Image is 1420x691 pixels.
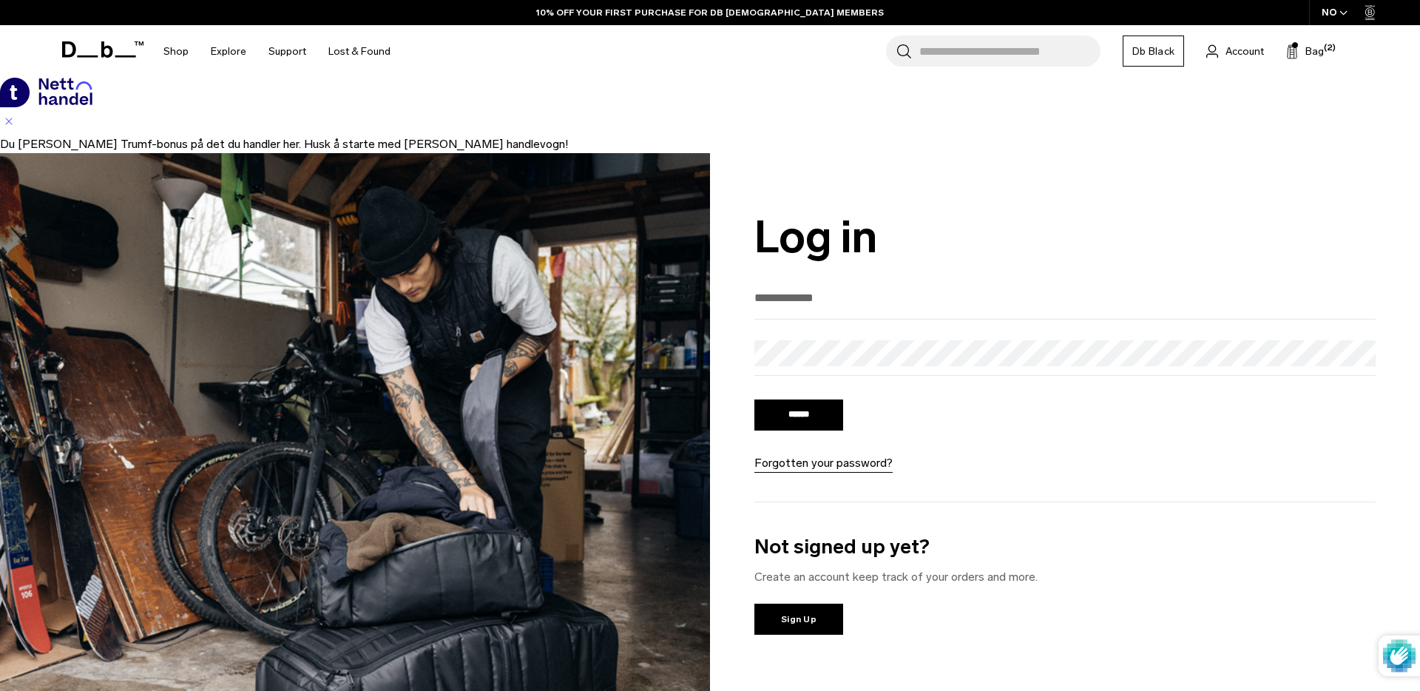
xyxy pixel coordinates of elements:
h1: Log in [754,212,1376,262]
a: Shop [163,25,189,78]
h3: Not signed up yet? [754,532,1376,562]
span: (2) [1324,42,1336,55]
a: Sign Up [754,604,843,635]
a: 10% OFF YOUR FIRST PURCHASE FOR DB [DEMOGRAPHIC_DATA] MEMBERS [536,6,884,19]
a: Forgotten your password? [754,454,893,472]
span: Account [1225,44,1264,59]
span: Bag [1305,44,1324,59]
img: Protected by hCaptcha [1383,636,1416,676]
p: Create an account keep track of your orders and more. [754,568,1376,586]
a: Explore [211,25,246,78]
button: Bag (2) [1286,42,1324,60]
a: Lost & Found [328,25,390,78]
nav: Main Navigation [152,25,402,78]
a: Db Black [1123,36,1184,67]
a: Account [1206,42,1264,60]
a: Support [268,25,306,78]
